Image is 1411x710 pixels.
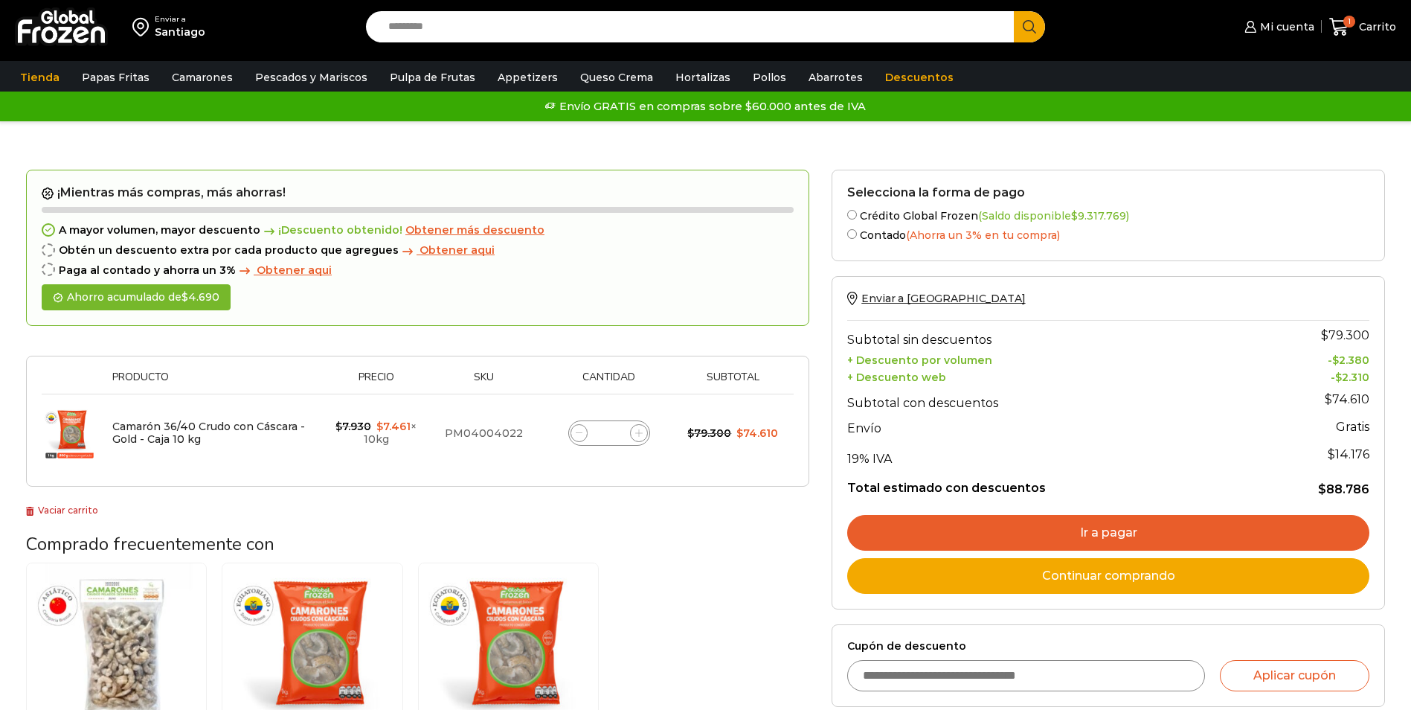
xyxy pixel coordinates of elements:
[1071,209,1126,223] bdi: 9.317.769
[847,207,1369,223] label: Crédito Global Frozen
[324,394,428,472] td: × 10kg
[42,244,794,257] div: Obtén un descuento extra por cada producto que agregues
[112,420,305,446] a: Camarón 36/40 Crudo con Cáscara - Gold - Caja 10 kg
[405,224,544,237] a: Obtener más descuento
[1325,392,1369,406] bdi: 74.610
[1335,371,1369,384] bdi: 2.310
[376,420,383,433] span: $
[736,426,778,440] bdi: 74.610
[428,371,539,394] th: Sku
[155,14,205,25] div: Enviar a
[847,384,1249,414] th: Subtotal con descuentos
[847,229,857,239] input: Contado(Ahorra un 3% en tu compra)
[1071,209,1078,223] span: $
[399,244,495,257] a: Obtener aqui
[847,320,1249,350] th: Subtotal sin descuentos
[1325,392,1332,406] span: $
[1250,351,1369,368] td: -
[1332,354,1369,367] bdi: 2.380
[260,224,402,237] span: ¡Descuento obtenido!
[405,223,544,237] span: Obtener más descuento
[1318,482,1369,496] bdi: 88.786
[181,290,188,304] span: $
[1321,328,1369,342] bdi: 79.300
[42,284,231,310] div: Ahorro acumulado de
[687,426,731,440] bdi: 79.300
[428,394,539,472] td: PM04004022
[1321,328,1328,342] span: $
[847,558,1369,594] a: Continuar comprando
[847,226,1369,242] label: Contado
[847,640,1369,653] label: Cupón de descuento
[105,371,324,394] th: Producto
[736,426,743,440] span: $
[382,63,483,92] a: Pulpa de Frutas
[847,185,1369,199] h2: Selecciona la forma de pago
[420,243,495,257] span: Obtener aqui
[1220,660,1369,691] button: Aplicar cupón
[906,228,1060,242] span: (Ahorra un 3% en tu compra)
[490,63,565,92] a: Appetizers
[1336,420,1369,434] strong: Gratis
[847,515,1369,551] a: Ir a pagar
[679,371,786,394] th: Subtotal
[847,351,1249,368] th: + Descuento por volumen
[1329,10,1396,45] a: 1 Carrito
[978,209,1129,223] span: (Saldo disponible )
[1332,354,1339,367] span: $
[1241,12,1314,42] a: Mi cuenta
[1250,367,1369,384] td: -
[248,63,375,92] a: Pescados y Mariscos
[847,367,1249,384] th: + Descuento web
[801,63,870,92] a: Abarrotes
[335,420,342,433] span: $
[132,14,155,39] img: address-field-icon.svg
[376,420,411,433] bdi: 7.461
[324,371,428,394] th: Precio
[847,414,1249,440] th: Envío
[236,264,332,277] a: Obtener aqui
[847,210,857,220] input: Crédito Global Frozen(Saldo disponible$9.317.769)
[861,292,1025,305] span: Enviar a [GEOGRAPHIC_DATA]
[847,470,1249,498] th: Total estimado con descuentos
[847,440,1249,470] th: 19% IVA
[155,25,205,39] div: Santiago
[181,290,219,304] bdi: 4.690
[1335,371,1342,384] span: $
[26,532,274,556] span: Comprado frecuentemente con
[1318,482,1326,496] span: $
[1355,19,1396,34] span: Carrito
[164,63,240,92] a: Camarones
[26,505,98,516] a: Vaciar carrito
[42,224,794,237] div: A mayor volumen, mayor descuento
[42,185,794,200] h2: ¡Mientras más compras, más ahorras!
[539,371,679,394] th: Cantidad
[42,264,794,277] div: Paga al contado y ahorra un 3%
[13,63,67,92] a: Tienda
[573,63,660,92] a: Queso Crema
[668,63,738,92] a: Hortalizas
[1328,447,1369,461] span: 14.176
[335,420,371,433] bdi: 7.930
[878,63,961,92] a: Descuentos
[599,423,620,444] input: Product quantity
[687,426,694,440] span: $
[74,63,157,92] a: Papas Fritas
[745,63,794,92] a: Pollos
[257,263,332,277] span: Obtener aqui
[1328,447,1335,461] span: $
[1014,11,1045,42] button: Search button
[1256,19,1314,34] span: Mi cuenta
[847,292,1025,305] a: Enviar a [GEOGRAPHIC_DATA]
[1343,16,1355,28] span: 1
